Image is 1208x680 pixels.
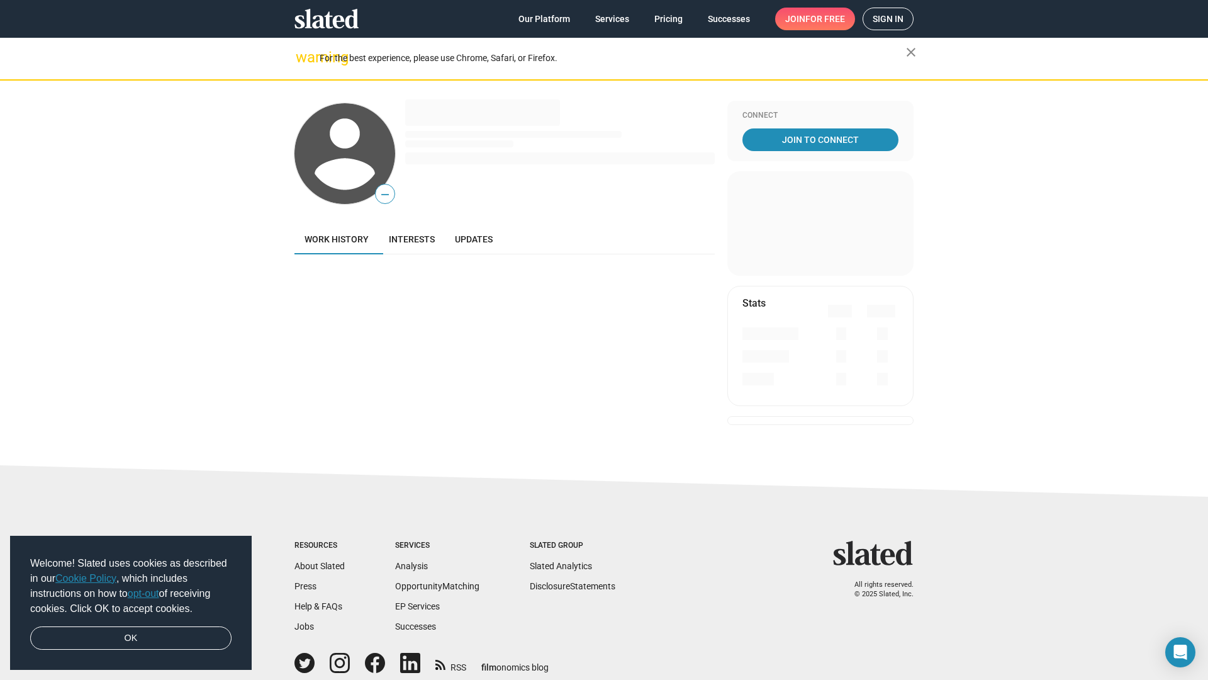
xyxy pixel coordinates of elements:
[296,50,311,65] mat-icon: warning
[395,621,436,632] a: Successes
[644,8,693,30] a: Pricing
[698,8,760,30] a: Successes
[841,581,914,599] p: All rights reserved. © 2025 Slated, Inc.
[455,234,493,244] span: Updates
[395,541,479,551] div: Services
[785,8,845,30] span: Join
[445,224,503,254] a: Updates
[128,588,159,599] a: opt-out
[481,652,549,674] a: filmonomics blog
[742,297,766,310] mat-card-title: Stats
[10,536,252,671] div: cookieconsent
[435,654,466,674] a: RSS
[481,662,496,672] span: film
[376,186,394,203] span: —
[863,8,914,30] a: Sign in
[530,541,615,551] div: Slated Group
[294,541,345,551] div: Resources
[805,8,845,30] span: for free
[30,556,232,616] span: Welcome! Slated uses cookies as described in our , which includes instructions on how to of recei...
[320,50,906,67] div: For the best experience, please use Chrome, Safari, or Firefox.
[508,8,580,30] a: Our Platform
[305,234,369,244] span: Work history
[30,626,232,650] a: dismiss cookie message
[395,601,440,611] a: EP Services
[585,8,639,30] a: Services
[294,621,314,632] a: Jobs
[742,128,898,151] a: Join To Connect
[654,8,683,30] span: Pricing
[294,224,379,254] a: Work history
[530,561,592,571] a: Slated Analytics
[389,234,435,244] span: Interests
[294,601,342,611] a: Help & FAQs
[1165,637,1195,667] div: Open Intercom Messenger
[55,573,116,584] a: Cookie Policy
[518,8,570,30] span: Our Platform
[379,224,445,254] a: Interests
[530,581,615,591] a: DisclosureStatements
[742,111,898,121] div: Connect
[903,45,919,60] mat-icon: close
[775,8,855,30] a: Joinfor free
[708,8,750,30] span: Successes
[745,128,896,151] span: Join To Connect
[595,8,629,30] span: Services
[395,581,479,591] a: OpportunityMatching
[294,581,316,591] a: Press
[873,8,903,30] span: Sign in
[294,561,345,571] a: About Slated
[395,561,428,571] a: Analysis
